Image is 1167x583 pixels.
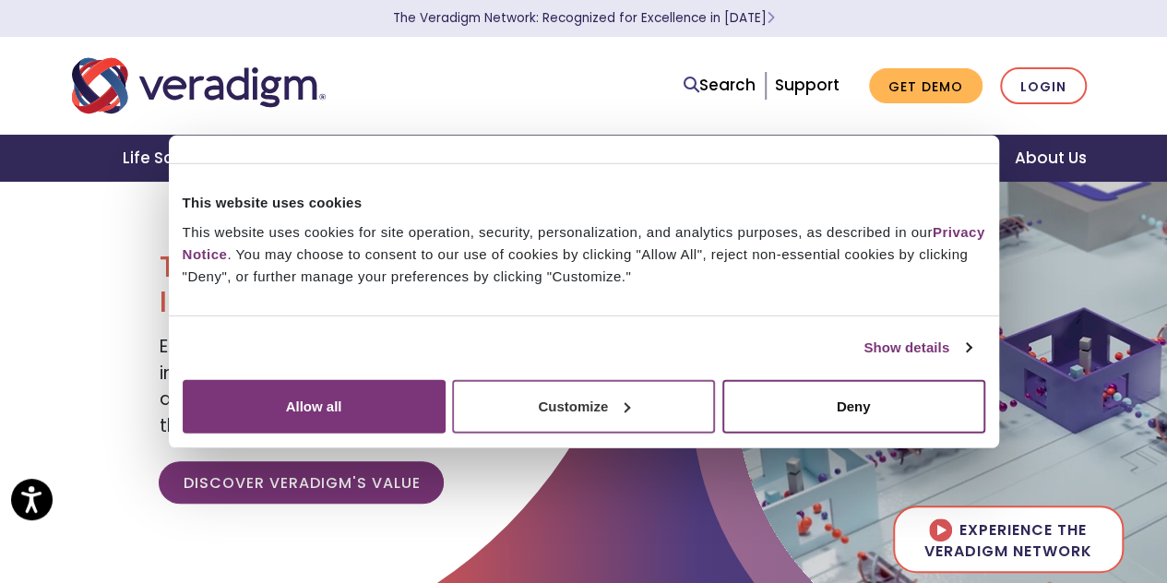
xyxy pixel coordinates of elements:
[722,379,985,433] button: Deny
[183,223,985,261] a: Privacy Notice
[452,379,715,433] button: Customize
[1000,67,1087,105] a: Login
[159,461,444,504] a: Discover Veradigm's Value
[393,9,775,27] a: The Veradigm Network: Recognized for Excellence in [DATE]Learn More
[869,68,982,104] a: Get Demo
[183,379,446,433] button: Allow all
[159,249,569,320] h1: Transforming Health, Insightfully®
[72,55,326,116] img: Veradigm logo
[863,337,971,359] a: Show details
[183,192,985,214] div: This website uses cookies
[684,73,756,98] a: Search
[775,74,840,96] a: Support
[992,135,1108,182] a: About Us
[101,135,254,182] a: Life Sciences
[183,220,985,287] div: This website uses cookies for site operation, security, personalization, and analytics purposes, ...
[767,9,775,27] span: Learn More
[159,334,565,438] span: Empowering our clients with trusted data, insights, and solutions to help reduce costs and improv...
